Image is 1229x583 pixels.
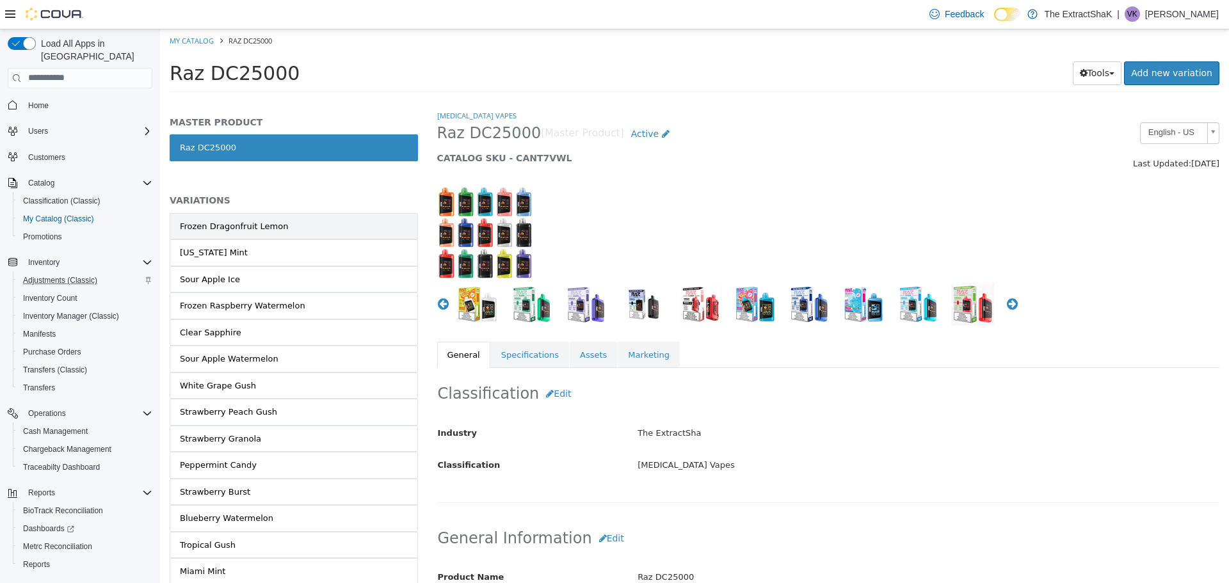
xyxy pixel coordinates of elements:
a: Inventory Count [18,291,83,306]
a: Purchase Orders [18,344,86,360]
a: Add new variation [964,32,1059,56]
span: My Catalog (Classic) [23,214,94,224]
button: Adjustments (Classic) [13,271,157,289]
a: Transfers [18,380,60,395]
span: Reports [28,488,55,498]
span: Dashboards [23,523,74,534]
a: Adjustments (Classic) [18,273,102,288]
a: Traceabilty Dashboard [18,459,105,475]
span: Adjustments (Classic) [18,273,152,288]
div: Blueberry Watermelon [20,483,113,495]
a: [MEDICAL_DATA] Vapes [277,81,357,91]
span: Catalog [28,178,54,188]
button: My Catalog (Classic) [13,210,157,228]
button: Customers [3,148,157,166]
span: Chargeback Management [23,444,111,454]
div: [MEDICAL_DATA] Vapes [468,425,1068,447]
span: Home [28,100,49,111]
span: Operations [23,406,152,421]
div: Clear Sapphire [20,297,81,310]
div: Frozen Dragonfruit Lemon [20,191,128,204]
button: Cash Management [13,422,157,440]
span: My Catalog (Classic) [18,211,152,227]
span: Home [23,97,152,113]
button: Transfers (Classic) [13,361,157,379]
button: BioTrack Reconciliation [13,502,157,520]
span: Reports [23,485,152,500]
button: Catalog [3,174,157,192]
button: Transfers [13,379,157,397]
span: Customers [23,149,152,165]
a: General [277,312,330,339]
span: Inventory Manager (Classic) [23,311,119,321]
a: Promotions [18,229,67,244]
p: The ExtractShaK [1044,6,1112,22]
button: Operations [3,404,157,422]
span: Dashboards [18,521,152,536]
span: Transfers [18,380,152,395]
span: Customers [28,152,65,163]
a: Metrc Reconciliation [18,539,97,554]
span: Transfers (Classic) [23,365,87,375]
span: Traceabilty Dashboard [23,462,100,472]
span: Chargeback Management [18,442,152,457]
div: Miami Mint [20,536,65,548]
a: Assets [410,312,457,339]
a: My Catalog (Classic) [18,211,99,227]
h2: Classification [278,353,1059,376]
span: BioTrack Reconciliation [23,506,103,516]
span: Metrc Reconciliation [23,541,92,552]
span: Adjustments (Classic) [23,275,97,285]
span: Last Updated: [973,129,1031,139]
span: Purchase Orders [18,344,152,360]
span: Product Name [278,543,344,552]
span: Raz DC25000 [10,33,140,55]
span: Raz DC25000 [277,94,382,114]
a: Manifests [18,326,61,342]
input: Dark Mode [994,8,1021,21]
span: Transfers (Classic) [18,362,152,378]
div: Sour Apple Ice [20,244,80,257]
a: Transfers (Classic) [18,362,92,378]
p: [PERSON_NAME] [1145,6,1219,22]
button: Inventory Manager (Classic) [13,307,157,325]
img: 150 [277,155,373,251]
button: Reports [3,484,157,502]
h5: MASTER PRODUCT [10,87,258,99]
span: Active [471,99,499,109]
button: Inventory Count [13,289,157,307]
span: Load All Apps in [GEOGRAPHIC_DATA] [36,37,152,63]
button: Manifests [13,325,157,343]
span: Dark Mode [994,21,995,22]
div: Strawberry Granola [20,403,101,416]
span: Manifests [18,326,152,342]
button: Inventory [3,253,157,271]
span: Promotions [18,229,152,244]
div: Strawberry Peach Gush [20,376,117,389]
a: Home [23,98,54,113]
a: My Catalog [10,6,54,16]
a: Raz DC25000 [10,105,258,132]
span: BioTrack Reconciliation [18,503,152,518]
div: The ExtractSha [468,393,1068,415]
div: Raz DC25000 [468,537,1068,559]
div: White Grape Gush [20,350,96,363]
div: Strawberry Burst [20,456,90,469]
a: Chargeback Management [18,442,116,457]
a: Dashboards [13,520,157,538]
button: Home [3,96,157,115]
span: Classification [278,431,341,440]
button: Chargeback Management [13,440,157,458]
button: Traceabilty Dashboard [13,458,157,476]
button: Reports [23,485,60,500]
div: Sour Apple Watermelon [20,323,118,336]
span: Cash Management [18,424,152,439]
span: Inventory [23,255,152,270]
div: [US_STATE] Mint [20,217,88,230]
a: BioTrack Reconciliation [18,503,108,518]
span: Inventory Count [23,293,77,303]
p: | [1117,6,1120,22]
a: Classification (Classic) [18,193,106,209]
span: Inventory Manager (Classic) [18,308,152,324]
span: Purchase Orders [23,347,81,357]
